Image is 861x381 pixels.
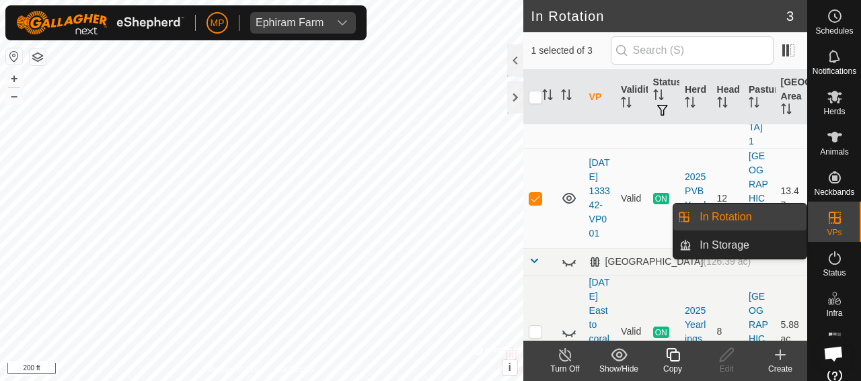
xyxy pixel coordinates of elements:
span: Status [823,269,846,277]
th: Validity [615,70,647,125]
p-sorticon: Activate to sort [653,91,664,102]
span: Schedules [815,27,853,35]
th: Herd [679,70,711,125]
img: Gallagher Logo [16,11,184,35]
span: 3 [786,6,794,26]
span: VPs [827,228,841,237]
p-sorticon: Activate to sort [542,91,553,102]
span: Animals [820,148,849,156]
span: ON [653,193,669,204]
span: Notifications [813,67,856,75]
input: Search (S) [611,36,774,65]
span: i [508,362,511,373]
span: Herds [823,108,845,116]
p-sorticon: Activate to sort [621,99,632,110]
div: Copy [646,363,700,375]
th: Status [648,70,679,125]
th: Pasture [743,70,775,125]
button: + [6,71,22,87]
div: Open chat [815,335,852,372]
p-sorticon: Activate to sort [685,99,696,110]
a: [GEOGRAPHIC_DATA] 1 [749,51,768,146]
span: Neckbands [814,188,854,196]
span: 1 selected of 3 [531,44,611,58]
span: MP [211,16,225,30]
th: Head [712,70,743,125]
a: [GEOGRAPHIC_DATA] [749,291,768,372]
td: 13.47 ac [776,149,807,248]
div: Turn Off [538,363,592,375]
span: In Storage [700,237,749,253]
p-sorticon: Activate to sort [561,91,572,102]
span: Infra [826,309,842,317]
a: [GEOGRAPHIC_DATA] 1 [749,151,768,246]
div: [GEOGRAPHIC_DATA] [589,256,751,267]
h2: In Rotation [531,8,786,24]
button: Reset Map [6,48,22,65]
td: 12 [712,149,743,248]
button: Map Layers [30,49,46,65]
li: In Storage [673,232,807,259]
a: Privacy Policy [209,364,259,376]
div: Show/Hide [592,363,646,375]
span: In Rotation [700,209,751,225]
span: Ephiram Farm [250,12,329,34]
button: – [6,88,22,104]
div: Edit [700,363,753,375]
a: Contact Us [274,364,314,376]
div: dropdown trigger [329,12,356,34]
div: 2025 PVB Yearlings [685,170,706,226]
div: Ephiram Farm [256,17,324,28]
span: ON [653,327,669,338]
a: In Storage [691,232,807,259]
a: [DATE] 133342-VP001 [589,157,610,239]
a: In Rotation [691,204,807,230]
div: Create [753,363,807,375]
div: 2025 Yearlings 8 [685,304,706,360]
th: VP [584,70,615,125]
p-sorticon: Activate to sort [717,99,728,110]
span: (126.39 ac) [703,256,751,267]
p-sorticon: Activate to sort [749,99,759,110]
li: In Rotation [673,204,807,230]
button: i [502,360,517,375]
td: Valid [615,149,647,248]
p-sorticon: Activate to sort [781,105,792,116]
th: [GEOGRAPHIC_DATA] Area [776,70,807,125]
